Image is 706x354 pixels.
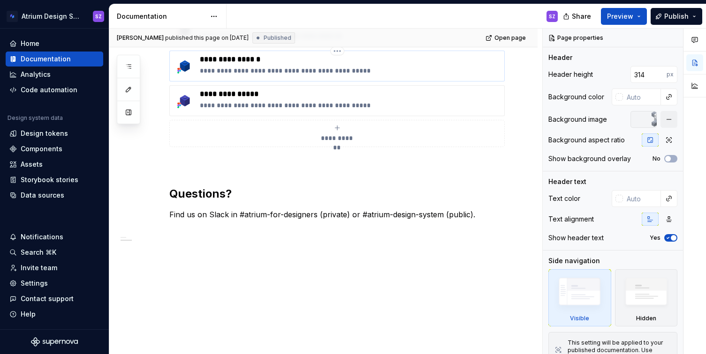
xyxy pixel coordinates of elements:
[117,34,164,42] span: [PERSON_NAME]
[548,177,586,186] div: Header text
[483,31,530,44] a: Open page
[21,248,56,257] div: Search ⌘K
[21,144,62,154] div: Components
[8,114,63,122] div: Design system data
[21,54,71,64] div: Documentation
[494,34,526,42] span: Open page
[21,279,48,288] div: Settings
[570,315,589,322] div: Visible
[636,315,656,322] div: Hidden
[31,337,78,347] svg: Supernova Logo
[21,70,51,79] div: Analytics
[548,194,580,203] div: Text color
[623,88,661,105] input: Auto
[21,160,43,169] div: Assets
[21,310,36,319] div: Help
[21,39,39,48] div: Home
[615,269,678,326] div: Hidden
[558,8,597,25] button: Share
[174,55,196,77] img: 5d3abd1b-911a-4179-b901-0e7db9ad38c4.png
[21,263,57,273] div: Invite team
[548,233,604,243] div: Show header text
[165,34,249,42] div: published this page on [DATE]
[22,12,82,21] div: Atrium Design System
[21,175,78,184] div: Storybook stories
[548,92,604,102] div: Background color
[117,12,205,21] div: Documentation
[6,291,103,306] button: Contact support
[548,256,600,265] div: Side navigation
[95,13,102,20] div: SZ
[6,260,103,275] a: Invite team
[6,67,103,82] a: Analytics
[6,157,103,172] a: Assets
[548,154,631,163] div: Show background overlay
[548,214,594,224] div: Text alignment
[6,229,103,244] button: Notifications
[21,85,77,95] div: Code automation
[6,245,103,260] button: Search ⌘K
[6,82,103,97] a: Code automation
[548,53,572,62] div: Header
[548,70,593,79] div: Header height
[651,8,702,25] button: Publish
[601,8,647,25] button: Preview
[21,129,68,138] div: Design tokens
[6,36,103,51] a: Home
[169,209,500,220] p: Find us on Slack in #atrium-for-designers (private) or #atrium-design-system (public).
[264,34,291,42] span: Published
[6,188,103,203] a: Data sources
[6,307,103,322] button: Help
[2,6,107,26] button: Atrium Design SystemSZ
[21,232,63,242] div: Notifications
[6,172,103,187] a: Storybook stories
[6,276,103,291] a: Settings
[548,269,611,326] div: Visible
[549,13,555,20] div: SZ
[174,89,196,112] img: 543c94c7-28c6-4d72-a9c0-271d960247e6.png
[623,190,661,207] input: Auto
[548,135,625,145] div: Background aspect ratio
[6,141,103,156] a: Components
[650,234,660,242] label: Yes
[21,191,64,200] div: Data sources
[607,12,633,21] span: Preview
[6,52,103,66] a: Documentation
[7,11,18,22] img: d4286e81-bf2d-465c-b469-1298f2b8eabd.png
[664,12,689,21] span: Publish
[6,126,103,141] a: Design tokens
[572,12,591,21] span: Share
[21,294,74,303] div: Contact support
[667,71,674,78] p: px
[653,155,660,162] label: No
[548,115,607,124] div: Background image
[169,186,500,201] h2: Questions?
[630,66,667,83] input: Auto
